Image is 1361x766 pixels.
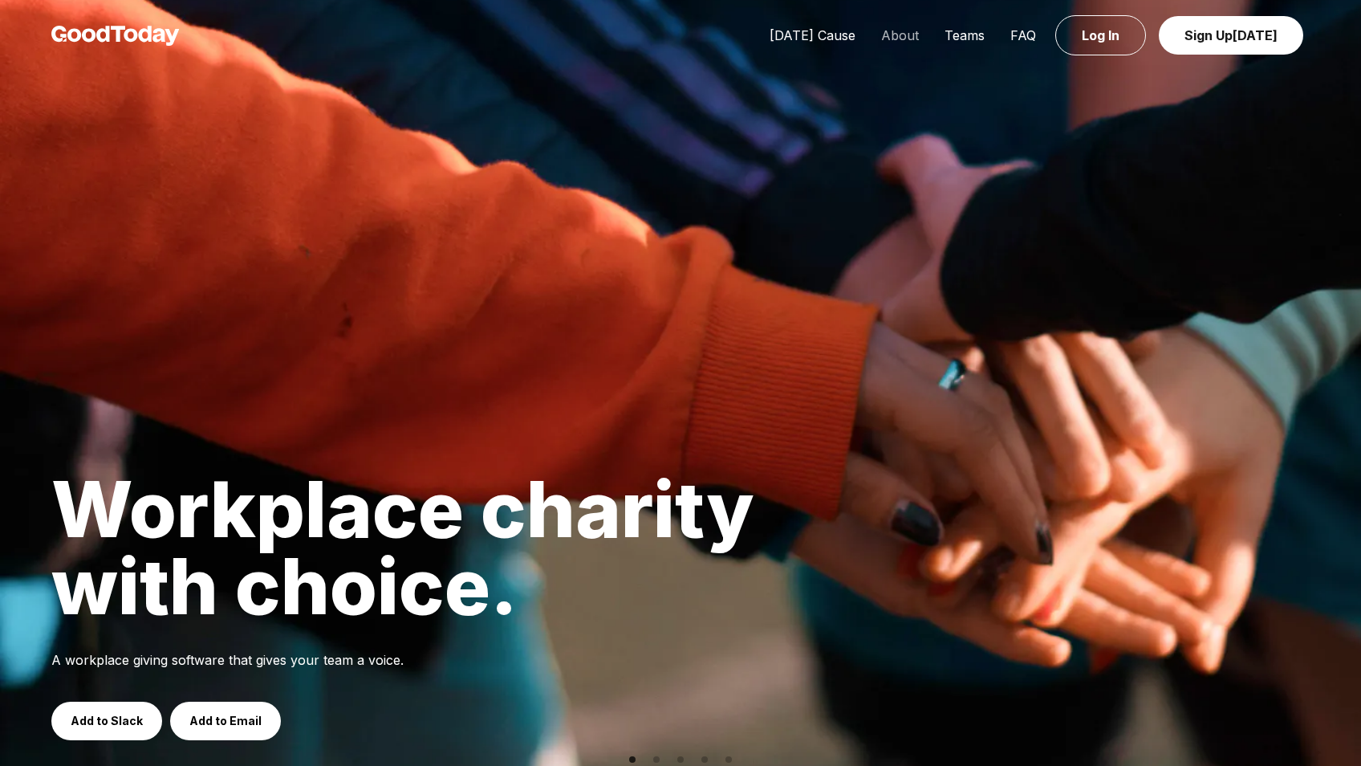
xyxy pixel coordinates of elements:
[1159,16,1303,55] a: Sign Up[DATE]
[868,27,932,43] a: About
[170,702,281,740] a: Add to Email
[51,471,1310,625] h1: Workplace charity with choice.
[51,650,1310,670] p: A workplace giving software that gives your team a voice.
[1055,15,1146,55] a: Log In
[51,26,180,46] img: GoodToday
[932,27,997,43] a: Teams
[51,702,162,740] a: Add to Slack
[997,27,1049,43] a: FAQ
[1233,27,1278,43] span: [DATE]
[757,27,868,43] a: [DATE] Cause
